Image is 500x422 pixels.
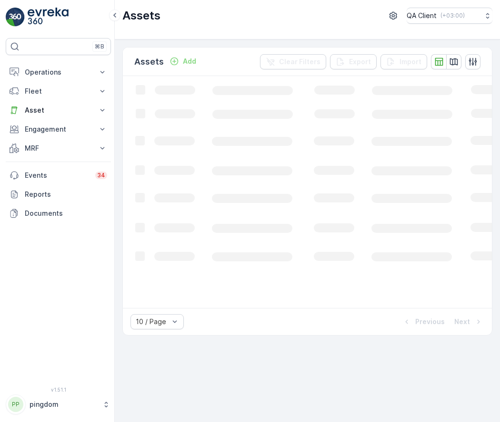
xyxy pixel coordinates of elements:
[25,144,92,153] p: MRF
[6,394,111,414] button: PPpingdom
[453,316,484,327] button: Next
[407,11,437,20] p: QA Client
[279,57,320,67] p: Clear Filters
[6,139,111,158] button: MRF
[25,105,92,115] p: Asset
[97,172,105,179] p: 34
[25,125,92,134] p: Engagement
[6,120,111,139] button: Engagement
[6,387,111,393] span: v 1.51.1
[122,8,160,23] p: Assets
[380,54,427,69] button: Import
[25,67,92,77] p: Operations
[407,8,492,24] button: QA Client(+03:00)
[415,317,445,326] p: Previous
[6,101,111,120] button: Asset
[8,397,23,412] div: PP
[6,166,111,185] a: Events34
[349,57,371,67] p: Export
[401,316,446,327] button: Previous
[6,63,111,82] button: Operations
[25,190,107,199] p: Reports
[6,204,111,223] a: Documents
[166,56,200,67] button: Add
[25,171,90,180] p: Events
[30,400,98,409] p: pingdom
[454,317,470,326] p: Next
[25,86,92,96] p: Fleet
[400,57,421,67] p: Import
[95,43,104,50] p: ⌘B
[6,82,111,101] button: Fleet
[28,8,69,27] img: logo_light-DOdMpM7g.png
[440,12,465,19] p: ( +03:00 )
[6,185,111,204] a: Reports
[134,55,164,68] p: Assets
[260,54,326,69] button: Clear Filters
[6,8,25,27] img: logo
[183,57,196,66] p: Add
[25,209,107,218] p: Documents
[330,54,377,69] button: Export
